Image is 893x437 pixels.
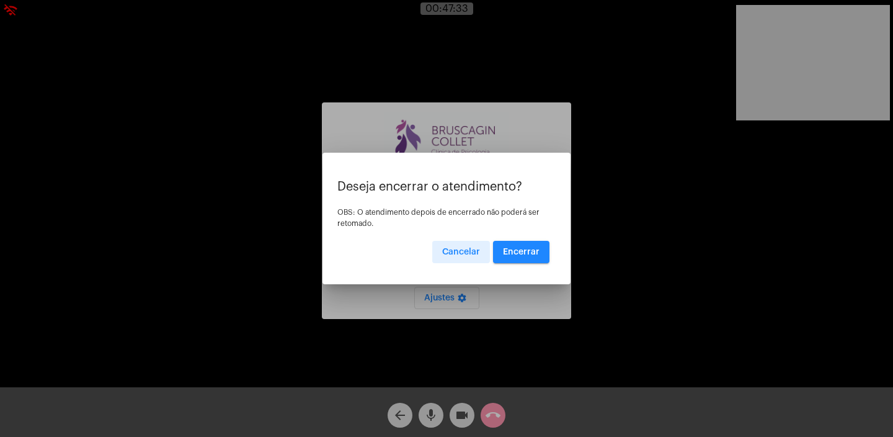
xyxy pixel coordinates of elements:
[442,248,480,256] span: Cancelar
[337,180,556,194] p: Deseja encerrar o atendimento?
[503,248,540,256] span: Encerrar
[493,241,549,263] button: Encerrar
[337,209,540,227] span: OBS: O atendimento depois de encerrado não poderá ser retomado.
[432,241,490,263] button: Cancelar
